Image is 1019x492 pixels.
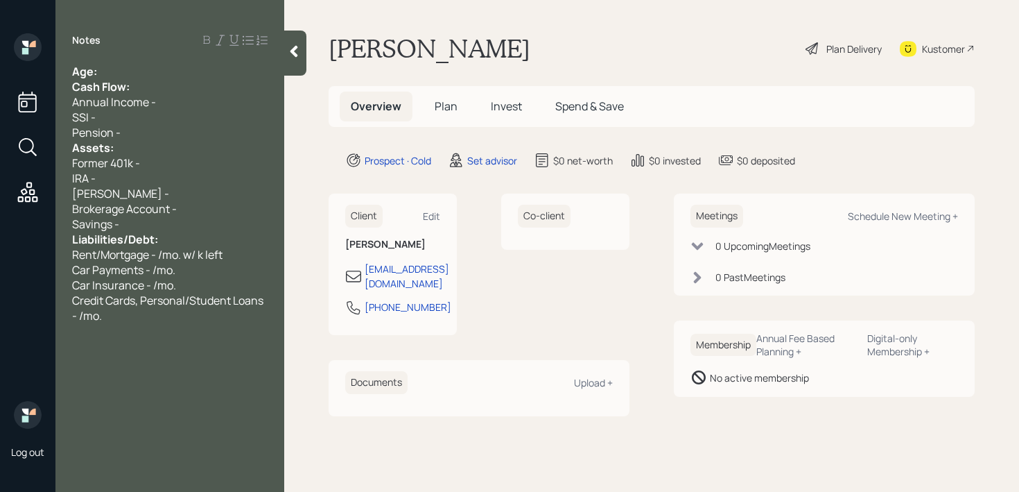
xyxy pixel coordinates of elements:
[329,33,530,64] h1: [PERSON_NAME]
[553,153,613,168] div: $0 net-worth
[72,186,169,201] span: [PERSON_NAME] -
[649,153,701,168] div: $0 invested
[72,125,121,140] span: Pension -
[72,79,130,94] span: Cash Flow:
[690,334,756,357] h6: Membership
[365,262,449,291] div: [EMAIL_ADDRESS][DOMAIN_NAME]
[826,42,882,56] div: Plan Delivery
[737,153,795,168] div: $0 deposited
[72,247,223,262] span: Rent/Mortgage - /mo. w/ k left
[72,140,114,155] span: Assets:
[72,293,265,323] span: Credit Cards, Personal/Student Loans - /mo.
[690,205,743,228] h6: Meetings
[72,262,175,278] span: Car Payments - /mo.
[14,401,42,429] img: retirable_logo.png
[345,205,383,228] h6: Client
[72,155,140,171] span: Former 401k -
[365,153,431,168] div: Prospect · Cold
[423,210,440,223] div: Edit
[72,232,158,247] span: Liabilities/Debt:
[435,99,458,114] span: Plan
[72,201,177,217] span: Brokerage Account -
[491,99,522,114] span: Invest
[715,270,785,285] div: 0 Past Meeting s
[365,300,451,314] div: [PHONE_NUMBER]
[72,217,119,232] span: Savings -
[72,33,101,47] label: Notes
[72,94,156,110] span: Annual Income -
[710,371,809,385] div: No active membership
[574,376,613,389] div: Upload +
[11,446,44,459] div: Log out
[72,278,176,293] span: Car Insurance - /mo.
[715,239,810,253] div: 0 Upcoming Meeting s
[848,210,958,223] div: Schedule New Meeting +
[518,205,571,228] h6: Co-client
[345,371,408,394] h6: Documents
[72,110,96,125] span: SSI -
[756,332,856,358] div: Annual Fee Based Planning +
[867,332,958,358] div: Digital-only Membership +
[72,171,96,186] span: IRA -
[555,99,624,114] span: Spend & Save
[351,99,401,114] span: Overview
[467,153,517,168] div: Set advisor
[922,42,965,56] div: Kustomer
[72,64,97,79] span: Age:
[345,239,440,251] h6: [PERSON_NAME]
